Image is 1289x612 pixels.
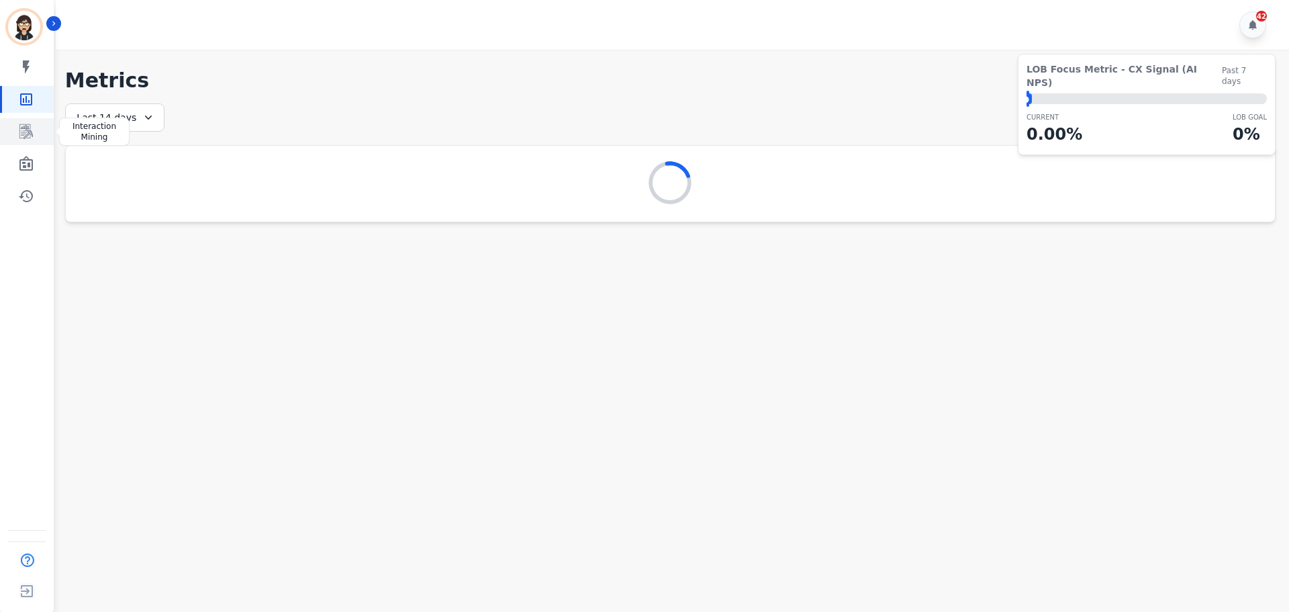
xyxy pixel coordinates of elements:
[65,69,1276,93] h1: Metrics
[65,103,164,132] div: Last 14 days
[1027,122,1082,146] p: 0.00 %
[1233,122,1267,146] p: 0 %
[1027,93,1032,104] div: ⬤
[1256,11,1267,21] div: 42
[1233,112,1267,122] p: LOB Goal
[1222,65,1267,87] span: Past 7 days
[1027,62,1222,89] span: LOB Focus Metric - CX Signal (AI NPS)
[8,11,40,43] img: Bordered avatar
[1027,112,1082,122] p: CURRENT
